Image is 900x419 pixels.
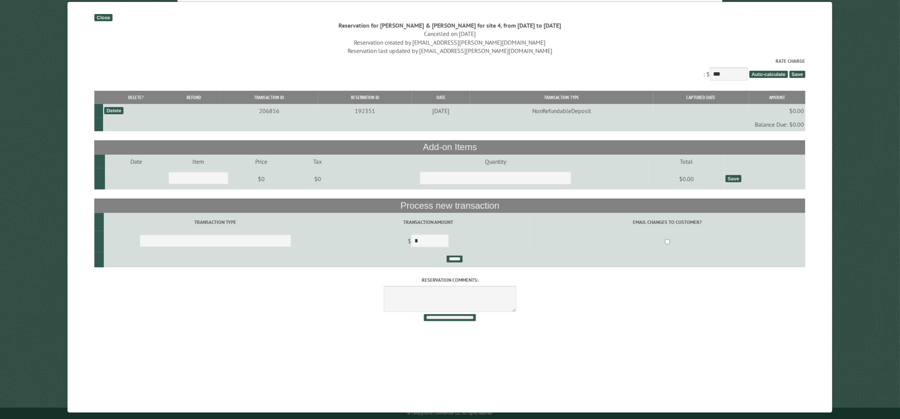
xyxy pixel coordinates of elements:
div: : $ [95,57,806,82]
th: Captured Date [653,91,749,104]
td: Price [229,155,293,168]
label: Rate Charge [95,57,806,65]
div: Save [726,175,741,182]
div: Reservation created by [EMAIL_ADDRESS][PERSON_NAME][DOMAIN_NAME] [95,38,806,47]
td: 206856 [220,104,318,118]
label: Email changes to customer? [531,219,805,226]
td: Item [167,155,229,168]
th: Amount [749,91,805,104]
td: 192351 [318,104,412,118]
th: Transaction Type [470,91,653,104]
td: $ [327,231,529,252]
td: $0.00 [649,168,724,189]
span: Auto-calculate [749,71,788,78]
div: Delete [104,107,124,114]
div: Reservation for [PERSON_NAME] & [PERSON_NAME] for site 4, from [DATE] to [DATE] [95,21,806,29]
td: NonRefundableDeposit [470,104,653,118]
div: Close [95,14,112,21]
td: Quantity [342,155,649,168]
td: [DATE] [412,104,470,118]
label: Transaction Type [105,219,326,226]
div: Cancelled on [DATE] [95,29,806,38]
div: Reservation last updated by [EMAIL_ADDRESS][PERSON_NAME][DOMAIN_NAME] [95,47,806,55]
th: Transaction ID [220,91,318,104]
td: Total [649,155,724,168]
small: © Campground Commander LLC. All rights reserved. [407,411,493,416]
th: Add-on Items [95,140,806,155]
td: $0 [293,168,342,189]
td: $0 [229,168,293,189]
th: Refund [168,91,220,104]
label: Transaction Amount [328,219,528,226]
td: $0.00 [749,104,805,118]
span: Save [789,71,805,78]
th: Delete? [103,91,168,104]
td: Date [105,155,167,168]
th: Date [412,91,470,104]
th: Process new transaction [95,199,806,213]
td: Balance Due: $0.00 [103,118,806,131]
td: Tax [293,155,342,168]
label: Reservation comments: [95,276,806,284]
th: Reservation ID [318,91,412,104]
